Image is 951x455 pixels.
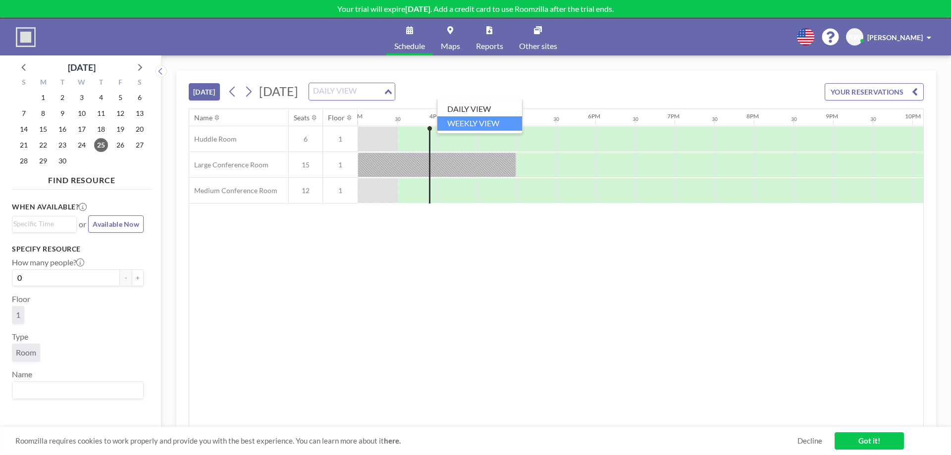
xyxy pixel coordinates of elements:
[12,245,144,253] h3: Specify resource
[905,112,921,120] div: 10PM
[17,122,31,136] span: Sunday, September 14, 2025
[429,112,442,120] div: 4PM
[34,77,53,90] div: M
[310,85,382,98] input: Search for option
[867,33,923,42] span: [PERSON_NAME]
[511,18,565,55] a: Other sites
[189,160,268,169] span: Large Conference Room
[36,91,50,104] span: Monday, September 1, 2025
[12,257,84,267] label: How many people?
[12,171,152,185] h4: FIND RESOURCE
[94,138,108,152] span: Thursday, September 25, 2025
[110,77,130,90] div: F
[194,113,212,122] div: Name
[433,18,468,55] a: Maps
[328,113,345,122] div: Floor
[113,91,127,104] span: Friday, September 5, 2025
[384,436,401,445] a: here.
[323,135,358,144] span: 1
[113,122,127,136] span: Friday, September 19, 2025
[75,91,89,104] span: Wednesday, September 3, 2025
[797,436,822,446] a: Decline
[437,116,522,131] li: WEEKLY VIEW
[12,294,30,304] label: Floor
[133,122,147,136] span: Saturday, September 20, 2025
[133,106,147,120] span: Saturday, September 13, 2025
[848,33,861,42] span: KW
[289,135,322,144] span: 6
[55,138,69,152] span: Tuesday, September 23, 2025
[68,60,96,74] div: [DATE]
[791,116,797,122] div: 30
[12,216,76,231] div: Search for option
[259,84,298,99] span: [DATE]
[476,42,503,50] span: Reports
[746,112,759,120] div: 8PM
[309,83,395,100] div: Search for option
[36,122,50,136] span: Monday, September 15, 2025
[189,135,237,144] span: Huddle Room
[113,138,127,152] span: Friday, September 26, 2025
[94,122,108,136] span: Thursday, September 18, 2025
[55,154,69,168] span: Tuesday, September 30, 2025
[12,382,143,399] div: Search for option
[91,77,110,90] div: T
[120,269,132,286] button: -
[130,77,149,90] div: S
[17,138,31,152] span: Sunday, September 21, 2025
[94,106,108,120] span: Thursday, September 11, 2025
[13,384,138,397] input: Search for option
[294,113,310,122] div: Seats
[132,269,144,286] button: +
[14,77,34,90] div: S
[289,160,322,169] span: 15
[94,91,108,104] span: Thursday, September 4, 2025
[55,106,69,120] span: Tuesday, September 9, 2025
[13,218,71,229] input: Search for option
[395,116,401,122] div: 30
[17,106,31,120] span: Sunday, September 7, 2025
[588,112,600,120] div: 6PM
[16,310,20,320] span: 1
[16,27,36,47] img: organization-logo
[405,4,430,13] b: [DATE]
[53,77,72,90] div: T
[75,138,89,152] span: Wednesday, September 24, 2025
[15,436,797,446] span: Roomzilla requires cookies to work properly and provide you with the best experience. You can lea...
[386,18,433,55] a: Schedule
[75,122,89,136] span: Wednesday, September 17, 2025
[826,112,838,120] div: 9PM
[519,42,557,50] span: Other sites
[835,432,904,450] a: Got it!
[113,106,127,120] span: Friday, September 12, 2025
[189,186,277,195] span: Medium Conference Room
[870,116,876,122] div: 30
[437,102,522,116] li: DAILY VIEW
[75,106,89,120] span: Wednesday, September 10, 2025
[72,77,92,90] div: W
[323,160,358,169] span: 1
[55,91,69,104] span: Tuesday, September 2, 2025
[712,116,718,122] div: 30
[79,219,86,229] span: or
[88,215,144,233] button: Available Now
[12,332,28,342] label: Type
[55,122,69,136] span: Tuesday, September 16, 2025
[394,42,425,50] span: Schedule
[16,348,36,357] span: Room
[12,369,32,379] label: Name
[36,138,50,152] span: Monday, September 22, 2025
[553,116,559,122] div: 30
[633,116,638,122] div: 30
[289,186,322,195] span: 12
[441,42,460,50] span: Maps
[323,186,358,195] span: 1
[36,154,50,168] span: Monday, September 29, 2025
[468,18,511,55] a: Reports
[667,112,680,120] div: 7PM
[133,91,147,104] span: Saturday, September 6, 2025
[133,138,147,152] span: Saturday, September 27, 2025
[825,83,924,101] button: YOUR RESERVATIONS
[189,83,220,101] button: [DATE]
[36,106,50,120] span: Monday, September 8, 2025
